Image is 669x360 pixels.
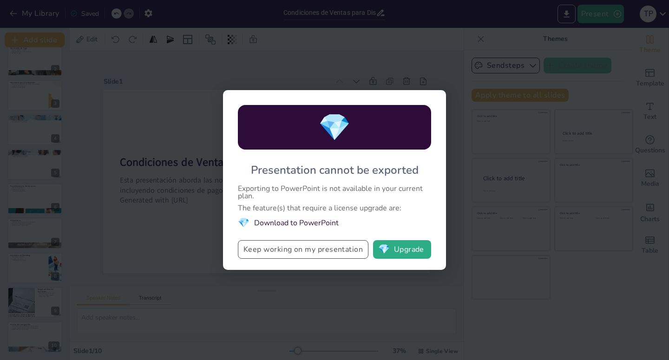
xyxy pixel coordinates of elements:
[238,240,368,259] button: Keep working on my presentation
[378,245,390,254] span: diamond
[251,163,419,177] div: Presentation cannot be exported
[238,216,249,229] span: diamond
[373,240,431,259] button: diamondUpgrade
[318,110,351,145] span: diamond
[238,216,431,229] li: Download to PowerPoint
[238,204,431,212] div: The feature(s) that require a license upgrade are:
[238,185,431,200] div: Exporting to PowerPoint is not available in your current plan.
